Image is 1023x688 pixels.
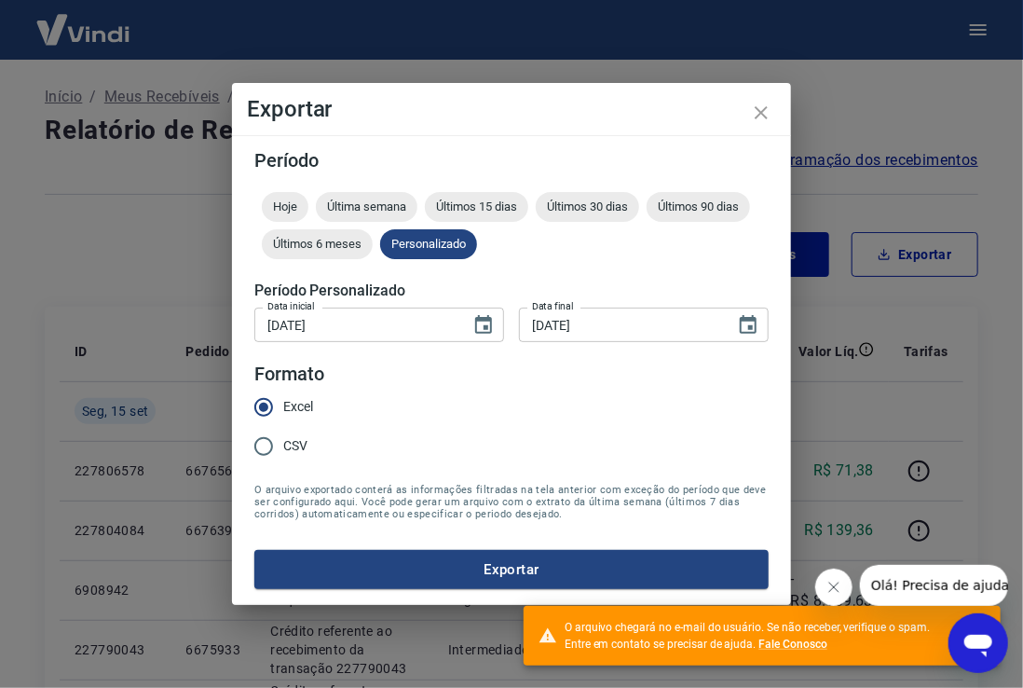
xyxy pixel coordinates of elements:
[267,299,315,313] label: Data inicial
[262,237,373,251] span: Últimos 6 meses
[647,192,750,222] div: Últimos 90 dias
[532,299,574,313] label: Data final
[316,192,417,222] div: Última semana
[380,229,477,259] div: Personalizado
[758,638,827,651] a: Fale Conosco
[647,200,750,213] span: Últimos 90 dias
[283,436,307,456] span: CSV
[730,307,767,344] button: Choose date, selected date is 15 de set de 2025
[536,200,639,213] span: Últimos 30 dias
[254,361,324,388] legend: Formato
[316,200,417,213] span: Última semana
[247,98,776,120] h4: Exportar
[254,151,769,170] h5: Período
[262,192,308,222] div: Hoje
[815,569,852,606] iframe: Fechar mensagem
[380,237,477,251] span: Personalizado
[860,565,1008,606] iframe: Mensagem da empresa
[536,192,639,222] div: Últimos 30 dias
[254,282,769,300] h5: Período Personalizado
[425,200,528,213] span: Últimos 15 dias
[254,550,769,589] button: Exportar
[262,200,308,213] span: Hoje
[425,192,528,222] div: Últimos 15 dias
[519,308,722,342] input: DD/MM/YYYY
[739,90,784,135] button: close
[565,619,937,653] div: O arquivo chegará no e-mail do usuário. Se não receber, verifique o spam. Entre em contato se pre...
[465,307,502,344] button: Choose date, selected date is 28 de jul de 2025
[11,13,157,28] span: Olá! Precisa de ajuda?
[262,229,373,259] div: Últimos 6 meses
[254,308,457,342] input: DD/MM/YYYY
[948,613,1008,673] iframe: Botão para abrir a janela de mensagens
[254,484,769,520] span: O arquivo exportado conterá as informações filtradas na tela anterior com exceção do período que ...
[283,397,313,417] span: Excel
